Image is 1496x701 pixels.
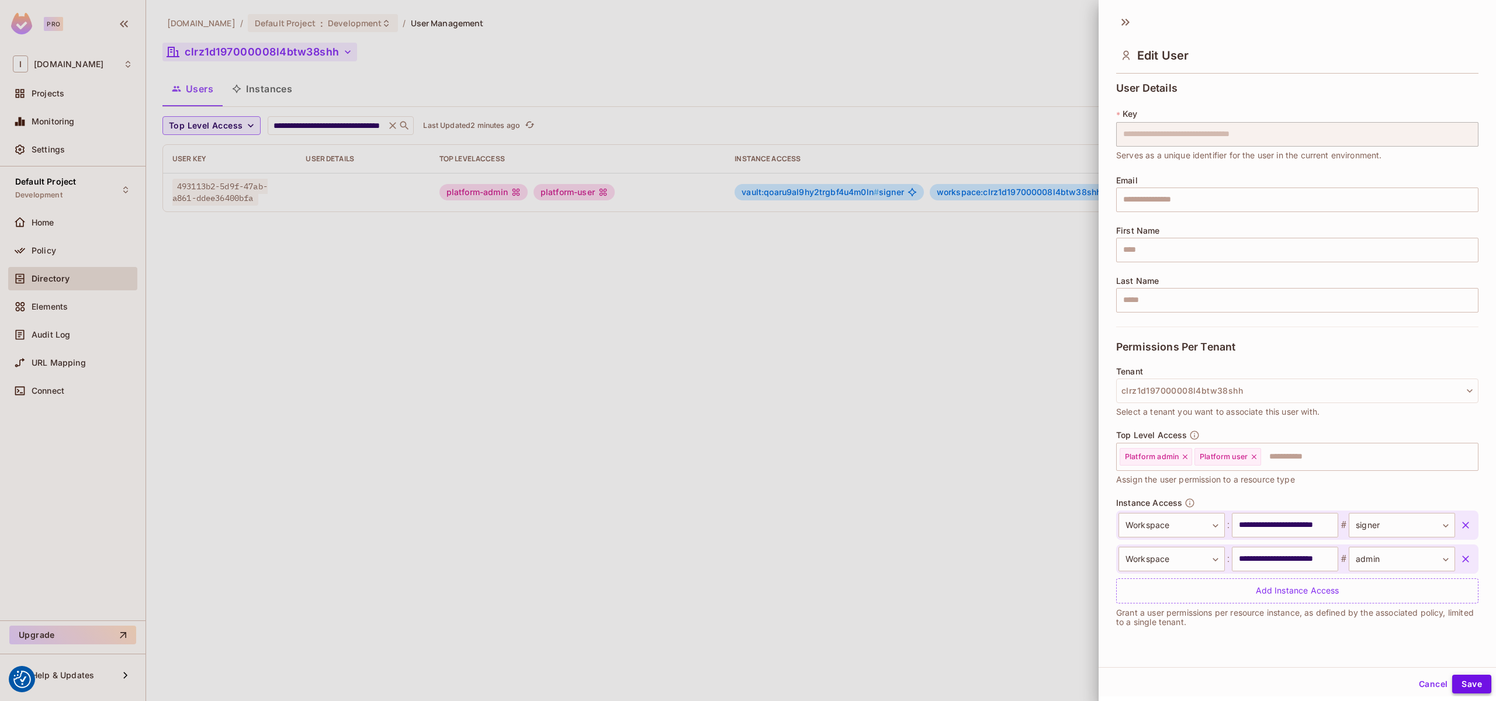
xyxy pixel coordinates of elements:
div: Workspace [1118,513,1225,537]
span: Permissions Per Tenant [1116,341,1235,353]
span: : [1225,552,1232,566]
span: Platform admin [1125,452,1179,461]
button: clrz1d197000008l4btw38shh [1116,379,1478,403]
span: Last Name [1116,276,1159,286]
div: Platform admin [1120,448,1192,466]
button: Consent Preferences [13,671,31,688]
span: Tenant [1116,367,1143,376]
span: Instance Access [1116,498,1182,508]
span: Platform user [1200,452,1248,461]
button: Open [1472,455,1474,457]
span: Edit User [1137,48,1189,63]
div: admin [1349,547,1455,571]
img: Revisit consent button [13,671,31,688]
span: Assign the user permission to a resource type [1116,473,1295,486]
div: Add Instance Access [1116,578,1478,603]
button: Cancel [1414,675,1452,693]
span: Select a tenant you want to associate this user with. [1116,405,1320,418]
span: : [1225,518,1232,532]
span: # [1338,552,1349,566]
span: # [1338,518,1349,532]
div: signer [1349,513,1455,537]
p: Grant a user permissions per resource instance, as defined by the associated policy, limited to a... [1116,608,1478,627]
span: User Details [1116,82,1178,94]
span: Top Level Access [1116,431,1187,440]
span: Key [1123,109,1137,119]
button: Save [1452,675,1491,693]
div: Workspace [1118,547,1225,571]
span: Serves as a unique identifier for the user in the current environment. [1116,149,1382,162]
span: First Name [1116,226,1160,235]
div: Platform user [1194,448,1261,466]
span: Email [1116,176,1138,185]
